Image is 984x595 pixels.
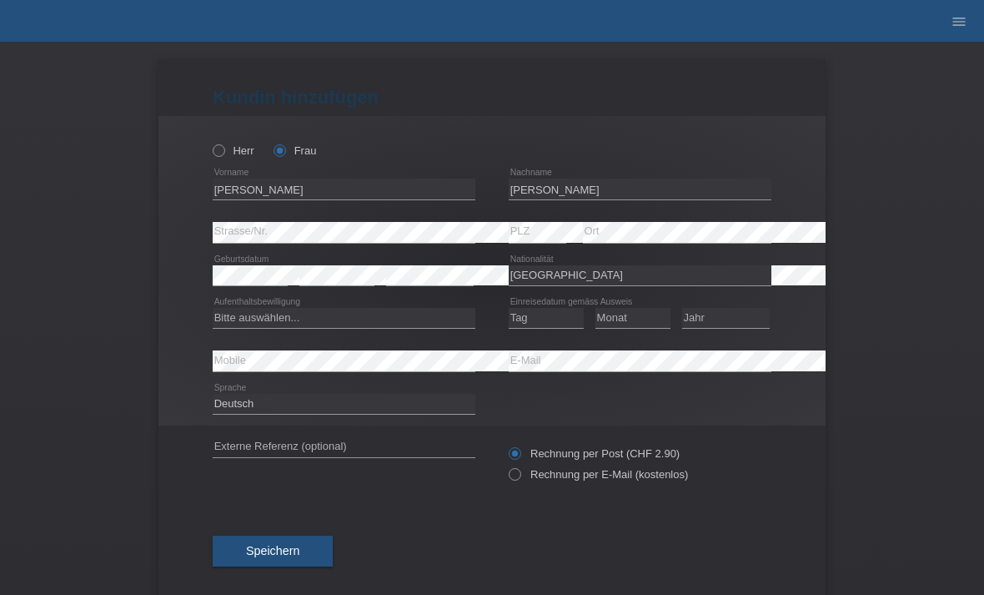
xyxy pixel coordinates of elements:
[213,144,223,155] input: Herr
[213,536,333,567] button: Speichern
[509,468,688,481] label: Rechnung per E-Mail (kostenlos)
[509,447,520,468] input: Rechnung per Post (CHF 2.90)
[246,544,299,557] span: Speichern
[509,447,680,460] label: Rechnung per Post (CHF 2.90)
[509,468,520,489] input: Rechnung per E-Mail (kostenlos)
[274,144,284,155] input: Frau
[951,13,967,30] i: menu
[274,144,316,157] label: Frau
[213,87,771,108] h1: Kundin hinzufügen
[942,16,976,26] a: menu
[213,144,254,157] label: Herr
